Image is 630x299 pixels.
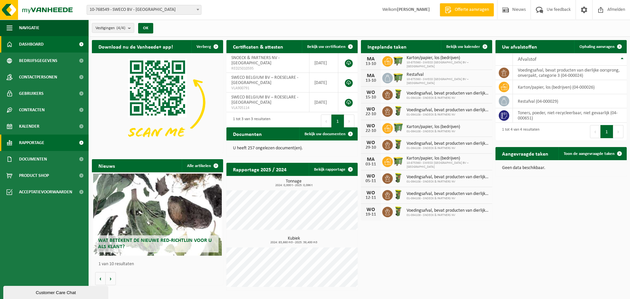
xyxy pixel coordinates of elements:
span: 10-768549 - SWECO BV - BRUSSEL [87,5,201,14]
button: OK [138,23,153,33]
h2: Nieuws [92,159,121,172]
span: RED25010595 [231,66,304,71]
img: WB-1100-HPE-GN-50 [393,156,404,167]
div: 13-10 [364,62,377,66]
td: karton/papier, los (bedrijven) (04-000026) [513,80,627,94]
a: Wat betekent de nieuwe RED-richtlijn voor u als klant? [93,174,222,256]
td: voedingsafval, bevat producten van dierlijke oorsprong, onverpakt, categorie 3 (04-000024) [513,66,627,80]
button: Volgende [106,272,116,285]
a: Bekijk rapportage [309,163,357,176]
span: Offerte aanvragen [453,7,491,13]
button: Verberg [191,40,222,53]
div: MA [364,157,377,162]
span: Acceptatievoorwaarden [19,184,72,200]
span: SWECO BELGIUM BV – ROESELARE - [GEOGRAPHIC_DATA] [231,75,298,85]
div: 1 tot 4 van 4 resultaten [499,124,539,139]
span: Bekijk uw documenten [304,132,346,136]
span: 2024: 83,660 m3 - 2025: 39,400 m3 [230,241,358,244]
div: 22-10 [364,129,377,133]
button: Previous [590,125,600,138]
h2: Ingeplande taken [361,40,413,53]
img: WB-0770-HPE-GN-50 [393,122,404,133]
h2: Download nu de Vanheede+ app! [92,40,179,53]
span: 10-875360 - SWECO [GEOGRAPHIC_DATA] BV – [GEOGRAPHIC_DATA] [407,77,489,85]
img: WB-0060-HPE-GN-50 [393,189,404,200]
h3: Tonnage [230,179,358,187]
p: Geen data beschikbaar. [502,166,620,170]
span: Voedingsafval, bevat producten van dierlijke oorsprong, onverpakt, categorie 3 [407,208,489,213]
div: WO [364,123,377,129]
strong: [PERSON_NAME] [397,7,430,12]
span: Voedingsafval, bevat producten van dierlijke oorsprong, onverpakt, categorie 3 [407,108,489,113]
span: Kalender [19,118,39,135]
span: 10-875360 - SWECO [GEOGRAPHIC_DATA] BV – [GEOGRAPHIC_DATA] [407,61,489,69]
div: WO [364,207,377,212]
span: 01-094108 - SNOECK & PARTNERS NV [407,213,489,217]
div: 05-11 [364,179,377,183]
span: 2024: 0,000 t - 2025: 0,096 t [230,184,358,187]
div: 29-10 [364,145,377,150]
button: 1 [600,125,613,138]
div: 03-11 [364,162,377,167]
h2: Rapportage 2025 / 2024 [226,163,293,176]
p: 1 van 10 resultaten [98,262,220,267]
button: Previous [321,115,331,128]
div: WO [364,90,377,95]
span: Bekijk uw certificaten [307,45,346,49]
span: Restafval [407,72,489,77]
span: 10-768549 - SWECO BV - BRUSSEL [87,5,201,15]
span: VLA900791 [231,86,304,91]
div: 19-11 [364,212,377,217]
td: [DATE] [309,53,338,73]
span: Bedrijfsgegevens [19,53,57,69]
span: 01-094108 - SNOECK & PARTNERS NV [407,197,489,201]
iframe: chat widget [3,285,110,299]
span: Voedingsafval, bevat producten van dierlijke oorsprong, onverpakt, categorie 3 [407,91,489,96]
span: Documenten [19,151,47,167]
div: 1 tot 3 van 3 resultaten [230,114,270,128]
div: WO [364,174,377,179]
span: Karton/papier, los (bedrijven) [407,156,489,161]
span: 01-094108 - SNOECK & PARTNERS NV [407,146,489,150]
a: Offerte aanvragen [440,3,494,16]
span: 01-094108 - SNOECK & PARTNERS NV [407,96,489,100]
span: Gebruikers [19,85,44,102]
span: Voedingsafval, bevat producten van dierlijke oorsprong, onverpakt, categorie 3 [407,175,489,180]
span: 01-094108 - SNOECK & PARTNERS NV [407,180,489,184]
div: WO [364,107,377,112]
td: [DATE] [309,93,338,112]
span: Toon de aangevraagde taken [564,152,615,156]
div: MA [364,73,377,78]
td: [DATE] [309,73,338,93]
a: Bekijk uw certificaten [302,40,357,53]
a: Bekijk uw documenten [299,127,357,140]
a: Toon de aangevraagde taken [558,147,626,160]
img: Download de VHEPlus App [92,53,223,152]
span: Voedingsafval, bevat producten van dierlijke oorsprong, onverpakt, categorie 3 [407,191,489,197]
span: 10-875360 - SWECO [GEOGRAPHIC_DATA] BV – [GEOGRAPHIC_DATA] [407,161,489,169]
a: Alle artikelen [182,159,222,172]
button: Vorige [95,272,106,285]
button: Vestigingen(4/4) [92,23,134,33]
div: 12-11 [364,196,377,200]
img: WB-0060-HPE-GN-50 [393,89,404,100]
span: Verberg [197,45,211,49]
div: 13-10 [364,78,377,83]
td: restafval (04-000029) [513,94,627,108]
span: Vestigingen [95,23,125,33]
h2: Uw afvalstoffen [495,40,544,53]
span: Navigatie [19,20,39,36]
span: SWECO BELGIUM BV – ROESELARE - [GEOGRAPHIC_DATA] [231,95,298,105]
h2: Certificaten & attesten [226,40,290,53]
span: Voedingsafval, bevat producten van dierlijke oorsprong, onverpakt, categorie 3 [407,141,489,146]
a: Bekijk uw kalender [441,40,492,53]
a: Ophaling aanvragen [574,40,626,53]
span: Contracten [19,102,45,118]
span: Karton/papier, los (bedrijven) [407,124,460,130]
span: Dashboard [19,36,44,53]
span: Rapportage [19,135,44,151]
count: (4/4) [116,26,125,30]
img: WB-1100-HPE-GN-50 [393,55,404,66]
div: WO [364,190,377,196]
